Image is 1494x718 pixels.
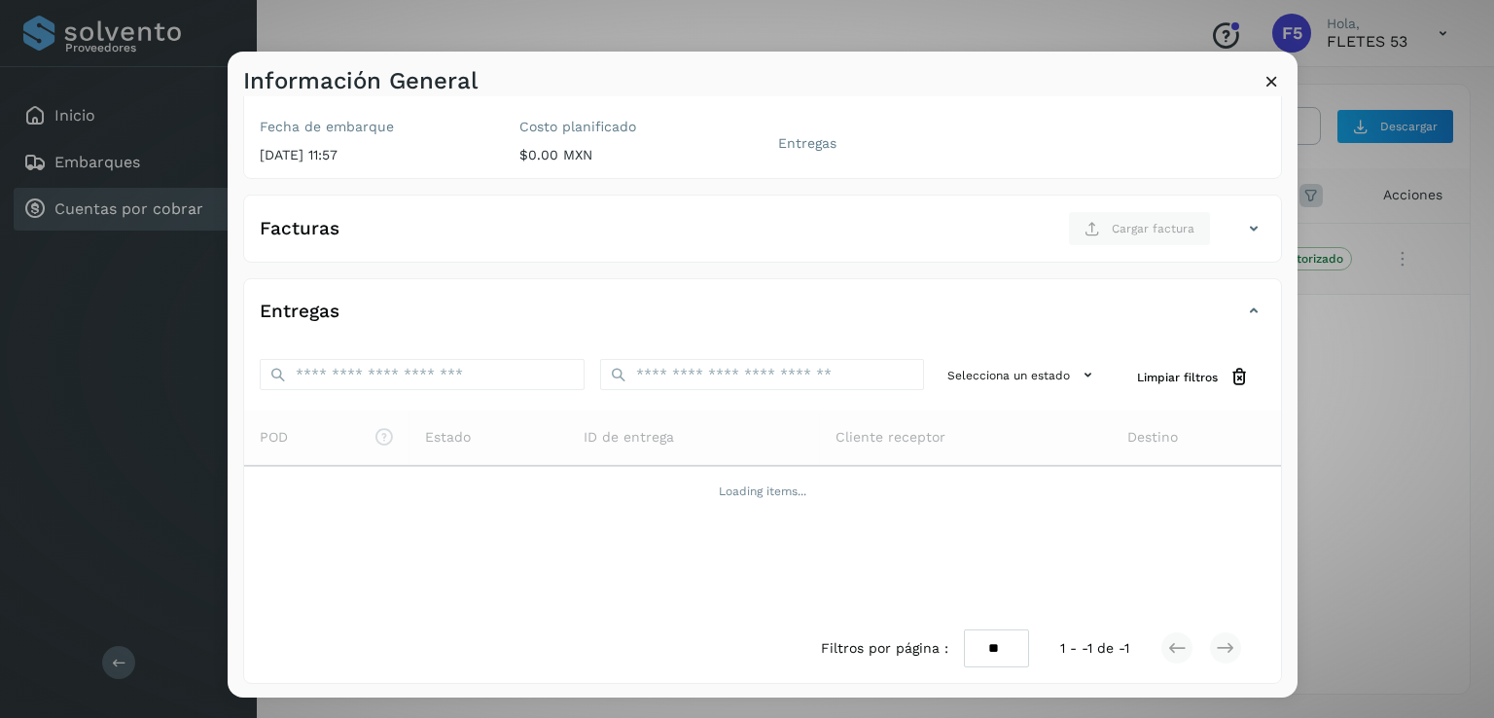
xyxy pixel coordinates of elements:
span: Estado [425,427,471,448]
td: Loading items... [244,466,1281,517]
div: Entregas [244,295,1281,343]
span: ID de entrega [584,427,674,448]
span: Filtros por página : [821,638,948,659]
label: Fecha de embarque [260,119,488,135]
button: Selecciona un estado [940,359,1106,391]
p: [DATE] 11:57 [260,147,488,163]
span: Destino [1127,427,1178,448]
span: Cliente receptor [836,427,945,448]
button: Limpiar filtros [1121,359,1265,395]
h4: Entregas [260,301,339,323]
span: 1 - -1 de -1 [1060,638,1129,659]
h4: Facturas [260,218,339,240]
button: Cargar factura [1068,211,1211,246]
label: Costo planificado [519,119,748,135]
p: $0.00 MXN [519,147,748,163]
label: Entregas [778,135,1007,152]
span: Cargar factura [1112,220,1194,237]
div: FacturasCargar factura [244,211,1281,262]
span: Limpiar filtros [1137,369,1218,386]
span: POD [260,427,394,448]
h3: Información General [243,67,478,95]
